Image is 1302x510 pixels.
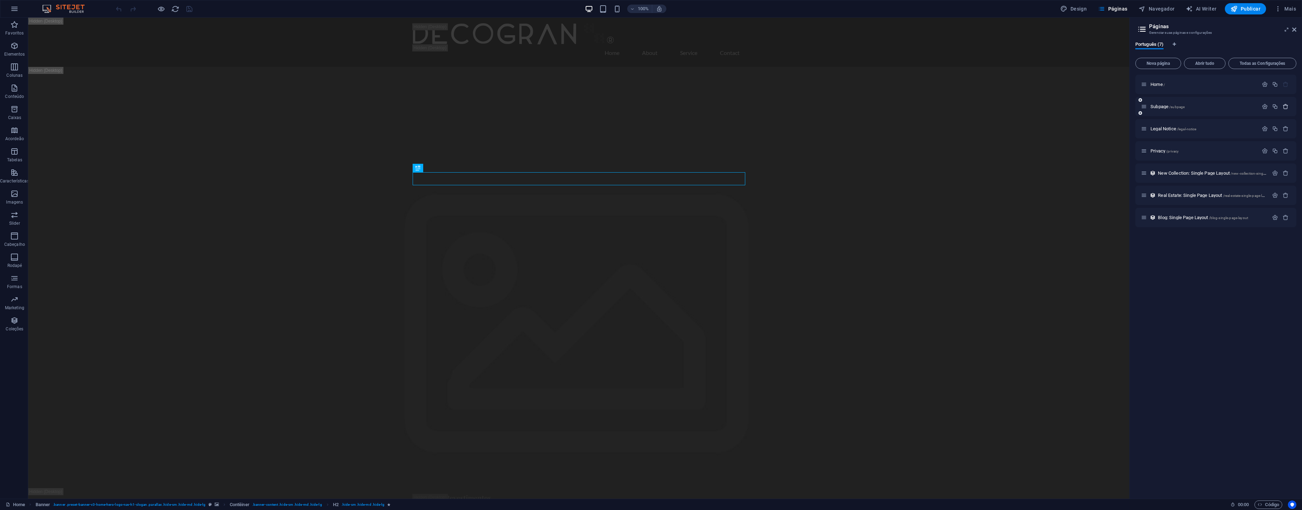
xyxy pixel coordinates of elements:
div: Configurações [1262,81,1268,87]
h2: Páginas [1149,23,1296,30]
span: /privacy [1166,149,1179,153]
button: Design [1057,3,1090,14]
span: /subpage [1169,105,1185,109]
button: Mais [1272,3,1299,14]
div: Duplicar [1272,104,1278,110]
div: Remover [1283,170,1289,176]
div: Esse layout é usado como modelo para todos os itens (por exemplo, uma postagem de blog) desta col... [1150,214,1156,220]
span: Clique para abrir a página [1158,170,1285,176]
p: Colunas [6,73,23,78]
p: Acordeão [5,136,24,142]
div: Esse layout é usado como modelo para todos os itens (por exemplo, uma postagem de blog) desta col... [1150,192,1156,198]
div: Duplicar [1272,126,1278,132]
p: Favoritos [5,30,24,36]
p: Cabeçalho [4,242,25,247]
p: Elementos [4,51,25,57]
div: Subpage/subpage [1148,104,1258,109]
button: Publicar [1225,3,1266,14]
p: Tabelas [7,157,22,163]
div: Configurações [1272,170,1278,176]
div: Design (Ctrl+Alt+Y) [1057,3,1090,14]
span: Todas as Configurações [1232,61,1293,66]
div: Duplicar [1272,148,1278,154]
span: Clique para abrir a página [1150,104,1185,109]
h3: Gerenciar suas páginas e configurações [1149,30,1282,36]
a: Clique para cancelar a seleção. Clique duas vezes para abrir as Páginas [6,500,25,509]
div: Duplicar [1272,81,1278,87]
p: Coleções [6,326,23,332]
span: Clique para abrir a página [1158,193,1271,198]
button: Usercentrics [1288,500,1296,509]
span: . hide-sm .hide-md .hide-lg [341,500,384,509]
h6: 100% [638,5,649,13]
p: Slider [9,220,20,226]
span: AI Writer [1186,5,1216,12]
span: Clique para selecionar. Clique duas vezes para editar [230,500,249,509]
div: Remover [1283,126,1289,132]
i: O elemento contém uma animação [387,503,390,506]
p: Rodapé [7,263,22,268]
nav: breadcrumb [36,500,391,509]
span: Clique para abrir a página [1158,215,1248,220]
p: Imagens [6,199,23,205]
span: Publicar [1230,5,1260,12]
img: Editor Logo [41,5,93,13]
button: reload [171,5,179,13]
div: Remover [1283,214,1289,220]
div: Configurações [1272,192,1278,198]
div: Configurações [1262,126,1268,132]
i: Este elemento é uma predefinição personalizável [209,503,212,506]
span: . banner-content .hide-sm .hide-md .hide-lg [252,500,322,509]
span: /legal-notice [1177,127,1197,131]
span: Nova página [1139,61,1178,66]
i: Ao redimensionar, ajusta automaticamente o nível de zoom para caber no dispositivo escolhido. [656,6,662,12]
span: Design [1060,5,1087,12]
div: Real Estate: Single Page Layout/real-estate-single-page-layout [1156,193,1269,198]
button: Nova página [1135,58,1181,69]
span: Clique para abrir a página [1150,82,1165,87]
div: Guia de Idiomas [1135,42,1296,55]
span: /real-estate-single-page-layout [1223,194,1271,198]
button: Abrir tudo [1184,58,1226,69]
span: Português (7) [1135,40,1164,50]
span: Navegador [1139,5,1174,12]
i: Recarregar página [171,5,179,13]
button: AI Writer [1183,3,1219,14]
span: 00 00 [1238,500,1249,509]
i: Este elemento contém um plano de fundo [215,503,219,506]
h6: Tempo de sessão [1230,500,1249,509]
div: Configurações [1262,148,1268,154]
span: . banner .preset-banner-v3-home-hero-logo-nav-h1-slogan .parallax .hide-sm .hide-md .hide-lg [53,500,205,509]
button: Clique aqui para sair do modo de visualização e continuar editando [157,5,165,13]
span: Clique para selecionar. Clique duas vezes para editar [333,500,339,509]
button: 100% [627,5,652,13]
span: /blog-single-page-layout [1209,216,1248,220]
div: Remover [1283,148,1289,154]
div: Legal Notice/legal-notice [1148,126,1258,131]
div: New Collection: Single Page Layout/new-collection-single-page-layout [1156,171,1269,175]
div: Privacy/privacy [1148,149,1258,153]
span: Páginas [1098,5,1127,12]
span: Abrir tudo [1187,61,1222,66]
button: Todas as Configurações [1228,58,1296,69]
p: Caixas [8,115,21,120]
span: /new-collection-single-page-layout [1230,172,1286,175]
span: Clique para selecionar. Clique duas vezes para editar [36,500,50,509]
div: Configurações [1262,104,1268,110]
span: Código [1258,500,1279,509]
button: Páginas [1095,3,1130,14]
div: Blog: Single Page Layout/blog-single-page-layout [1156,215,1269,220]
span: Clique para abrir a página [1150,126,1196,131]
div: Remover [1283,192,1289,198]
p: Formas [7,284,22,290]
div: Home/ [1148,82,1258,87]
span: Mais [1275,5,1296,12]
p: Marketing [5,305,24,311]
p: Conteúdo [5,94,24,99]
span: / [1164,83,1165,87]
button: Navegador [1136,3,1177,14]
span: : [1243,502,1244,507]
button: Código [1254,500,1282,509]
div: Esse layout é usado como modelo para todos os itens (por exemplo, uma postagem de blog) desta col... [1150,170,1156,176]
div: Configurações [1272,214,1278,220]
